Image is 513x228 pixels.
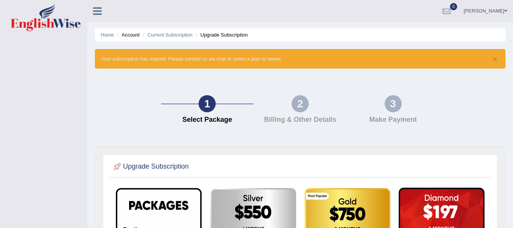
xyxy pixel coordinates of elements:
[493,55,497,63] button: ×
[199,95,216,112] div: 1
[292,95,309,112] div: 2
[112,161,189,172] h2: Upgrade Subscription
[450,3,458,10] span: 0
[194,31,248,38] li: Upgrade Subscription
[147,32,193,38] a: Current Subscription
[165,116,250,124] h4: Select Package
[101,32,114,38] a: Home
[95,49,505,69] div: Your subscription has expired. Please contact us via chat or select a plan to renew
[385,95,402,112] div: 3
[115,31,139,38] li: Account
[257,116,343,124] h4: Billing & Other Details
[350,116,436,124] h4: Make Payment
